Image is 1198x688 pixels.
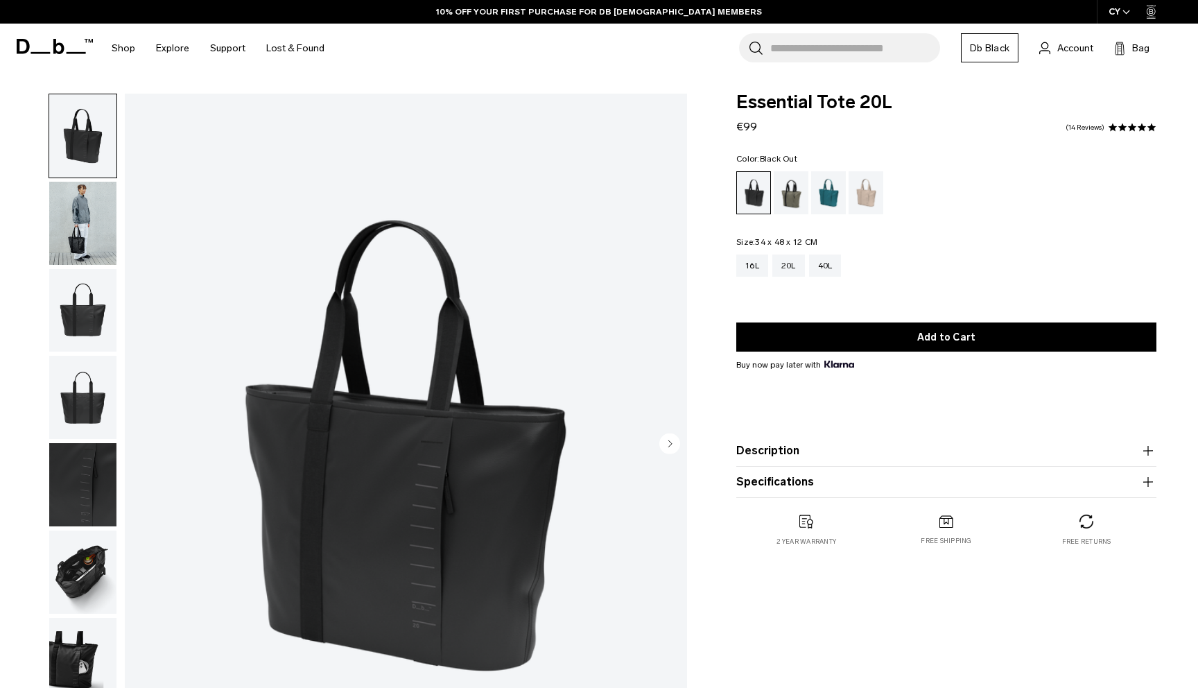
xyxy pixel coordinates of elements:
a: 10% OFF YOUR FIRST PURCHASE FOR DB [DEMOGRAPHIC_DATA] MEMBERS [436,6,762,18]
a: Shop [112,24,135,73]
button: Essential Tote 20L Black Out [49,268,117,353]
button: Essential Tote 20L Black Out [49,530,117,614]
button: Description [736,442,1156,459]
p: Free shipping [921,536,971,546]
a: 40L [809,255,842,277]
button: Essential Tote 20L Black Out [49,181,117,266]
a: Support [210,24,245,73]
span: Black Out [760,154,797,164]
button: Essential Tote 20L Black Out [49,442,117,527]
legend: Color: [736,155,797,163]
button: Bag [1114,40,1149,56]
a: 14 reviews [1066,124,1104,131]
img: Essential Tote 20L Black Out [49,531,116,614]
a: Forest Green [774,171,808,214]
img: Essential Tote 20L Black Out [49,94,116,178]
button: Essential Tote 20L Black Out [49,94,117,178]
legend: Size: [736,238,817,246]
img: Essential Tote 20L Black Out [49,356,116,439]
button: Add to Cart [736,322,1156,352]
a: Db Black [961,33,1018,62]
a: Explore [156,24,189,73]
img: Essential Tote 20L Black Out [49,182,116,265]
span: 34 x 48 x 12 CM [755,237,817,247]
span: €99 [736,120,757,133]
nav: Main Navigation [101,24,335,73]
img: Essential Tote 20L Black Out [49,269,116,352]
span: Bag [1132,41,1149,55]
a: Account [1039,40,1093,56]
span: Buy now pay later with [736,359,854,371]
button: Next slide [659,433,680,456]
a: Fogbow Beige [849,171,883,214]
button: Essential Tote 20L Black Out [49,355,117,440]
button: Specifications [736,474,1156,490]
a: 16L [736,255,768,277]
span: Account [1057,41,1093,55]
a: 20L [772,255,805,277]
p: 2 year warranty [776,537,836,547]
a: Midnight Teal [811,171,846,214]
a: Black Out [736,171,771,214]
a: Lost & Found [266,24,324,73]
span: Essential Tote 20L [736,94,1156,112]
p: Free returns [1062,537,1111,547]
img: {"height" => 20, "alt" => "Klarna"} [824,361,854,368]
img: Essential Tote 20L Black Out [49,443,116,526]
